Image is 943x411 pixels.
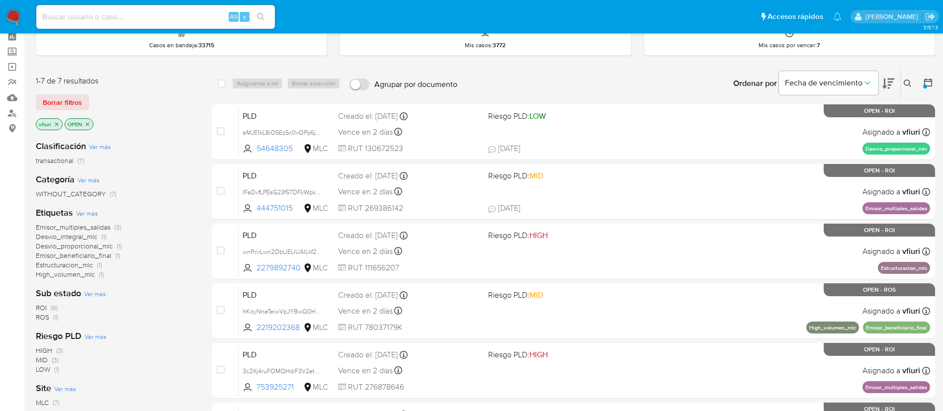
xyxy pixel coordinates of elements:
a: Salir [925,11,936,22]
span: 3.157.3 [923,23,938,31]
input: Buscar usuario o caso... [36,10,275,23]
span: Accesos rápidos [768,11,823,22]
button: search-icon [251,10,271,24]
span: s [243,12,246,21]
p: valentina.fiuri@mercadolibre.com [865,12,922,21]
span: Alt [230,12,238,21]
a: Notificaciones [833,12,842,21]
